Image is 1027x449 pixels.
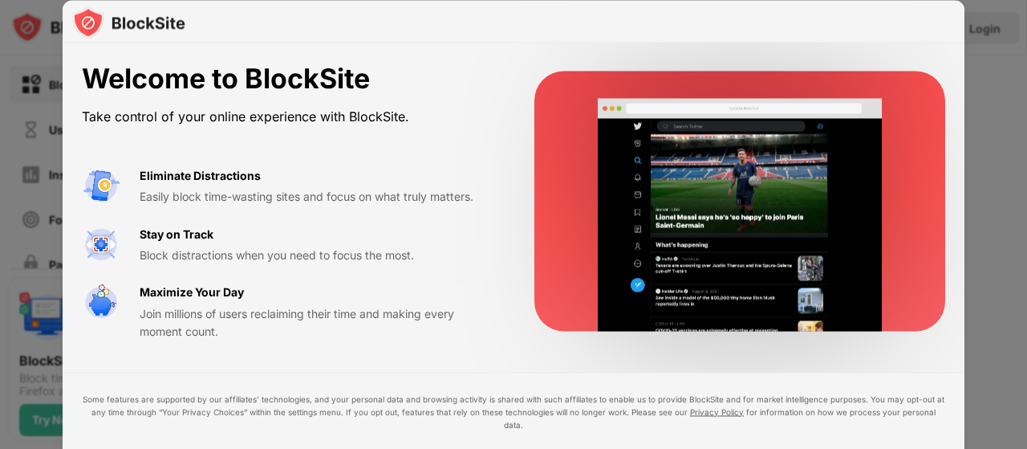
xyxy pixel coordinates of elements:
img: value-focus.svg [82,225,120,263]
div: Stay on Track [140,225,213,243]
div: Block distractions when you need to focus the most. [140,246,496,263]
div: Welcome to BlockSite [82,63,496,96]
div: Eliminate Distractions [140,166,261,184]
img: value-avoid-distractions.svg [82,166,120,205]
div: Easily block time-wasting sites and focus on what truly matters. [140,188,496,206]
div: Maximize Your Day [140,284,244,301]
a: Privacy Policy [690,406,744,416]
img: logo-blocksite.svg [72,6,185,39]
div: Join millions of users reclaiming their time and making every moment count. [140,304,496,341]
div: Take control of your online experience with BlockSite. [82,104,496,128]
div: Some features are supported by our affiliates’ technologies, and your personal data and browsing ... [82,392,945,431]
img: value-safe-time.svg [82,284,120,322]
